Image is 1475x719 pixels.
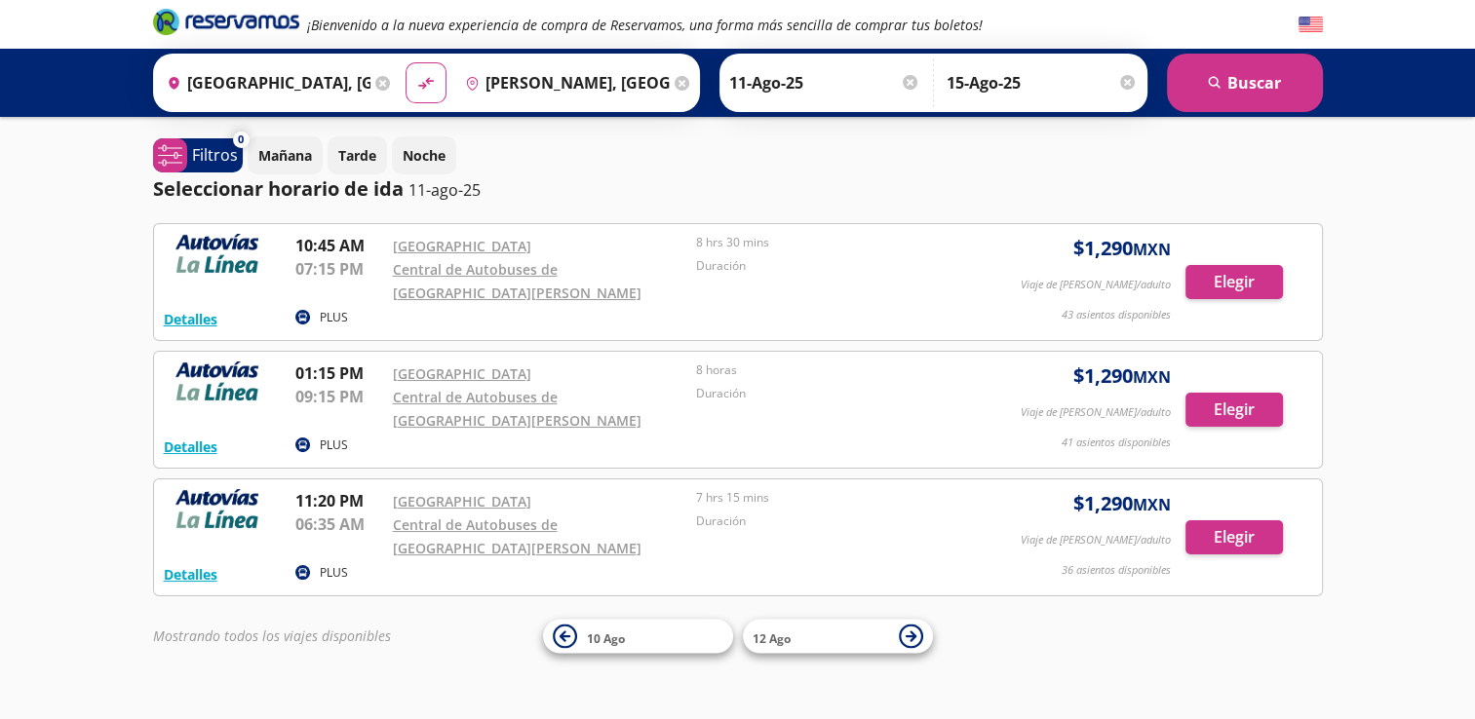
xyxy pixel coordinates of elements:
[307,16,983,34] em: ¡Bienvenido a la nueva experiencia de compra de Reservamos, una forma más sencilla de comprar tus...
[393,492,531,511] a: [GEOGRAPHIC_DATA]
[320,309,348,326] p: PLUS
[295,512,383,536] p: 06:35 AM
[392,136,456,174] button: Noche
[258,145,312,166] p: Mañana
[320,436,348,454] p: PLUS
[696,489,990,507] p: 7 hrs 15 mins
[320,564,348,582] p: PLUS
[295,385,383,408] p: 09:15 PM
[1133,366,1171,388] small: MXN
[696,385,990,402] p: Duración
[743,620,933,654] button: 12 Ago
[393,260,641,302] a: Central de Autobuses de [GEOGRAPHIC_DATA][PERSON_NAME]
[1021,404,1171,421] p: Viaje de [PERSON_NAME]/adulto
[153,174,404,204] p: Seleccionar horario de ida
[1021,277,1171,293] p: Viaje de [PERSON_NAME]/adulto
[1073,234,1171,263] span: $ 1,290
[153,7,299,42] a: Brand Logo
[1185,393,1283,427] button: Elegir
[947,58,1138,107] input: Opcional
[1062,562,1171,579] p: 36 asientos disponibles
[1185,520,1283,554] button: Elegir
[238,132,244,148] span: 0
[753,629,791,646] span: 12 Ago
[159,58,371,107] input: Buscar Origen
[153,7,299,36] i: Brand Logo
[164,489,271,528] img: RESERVAMOS
[1167,54,1323,112] button: Buscar
[1299,13,1323,37] button: English
[543,620,733,654] button: 10 Ago
[1073,489,1171,518] span: $ 1,290
[408,178,481,202] p: 11-ago-25
[192,143,238,167] p: Filtros
[696,512,990,530] p: Duración
[248,136,323,174] button: Mañana
[153,138,243,172] button: 0Filtros
[1062,435,1171,451] p: 41 asientos disponibles
[403,145,446,166] p: Noche
[393,237,531,255] a: [GEOGRAPHIC_DATA]
[164,361,271,400] img: RESERVAMOS
[587,629,625,646] span: 10 Ago
[338,145,376,166] p: Tarde
[1062,307,1171,323] p: 43 asientos disponibles
[1133,494,1171,515] small: MXN
[729,58,920,107] input: Elegir Fecha
[295,234,383,257] p: 10:45 AM
[1185,265,1283,299] button: Elegir
[295,257,383,281] p: 07:15 PM
[164,436,217,457] button: Detalles
[1133,239,1171,260] small: MXN
[295,489,383,512] p: 11:20 PM
[457,58,670,107] input: Buscar Destino
[393,388,641,430] a: Central de Autobuses de [GEOGRAPHIC_DATA][PERSON_NAME]
[164,564,217,585] button: Detalles
[1021,532,1171,549] p: Viaje de [PERSON_NAME]/adulto
[164,309,217,329] button: Detalles
[696,257,990,275] p: Duración
[696,234,990,251] p: 8 hrs 30 mins
[393,364,531,383] a: [GEOGRAPHIC_DATA]
[328,136,387,174] button: Tarde
[696,361,990,379] p: 8 horas
[393,515,641,557] a: Central de Autobuses de [GEOGRAPHIC_DATA][PERSON_NAME]
[164,234,271,273] img: RESERVAMOS
[295,361,383,385] p: 01:15 PM
[1073,361,1171,391] span: $ 1,290
[153,626,391,645] em: Mostrando todos los viajes disponibles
